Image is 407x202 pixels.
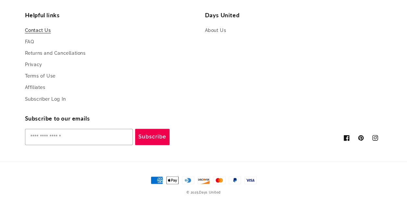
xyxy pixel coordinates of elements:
[25,26,51,36] a: Contact Us
[25,82,45,93] a: Affiliates
[25,115,204,122] h2: Subscribe to our emails
[25,36,34,48] a: FAQ
[25,48,86,59] a: Returns and Cancellations
[25,70,56,82] a: Terms of Use
[25,59,42,70] a: Privacy
[25,94,66,105] a: Subscriber Log In
[205,11,382,19] h2: Days United
[25,11,202,19] h2: Helpful links
[199,191,221,194] a: Days United
[135,129,170,145] button: Subscribe
[25,129,133,145] input: Enter your email
[186,191,221,194] small: © 2025,
[205,26,226,36] a: About Us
